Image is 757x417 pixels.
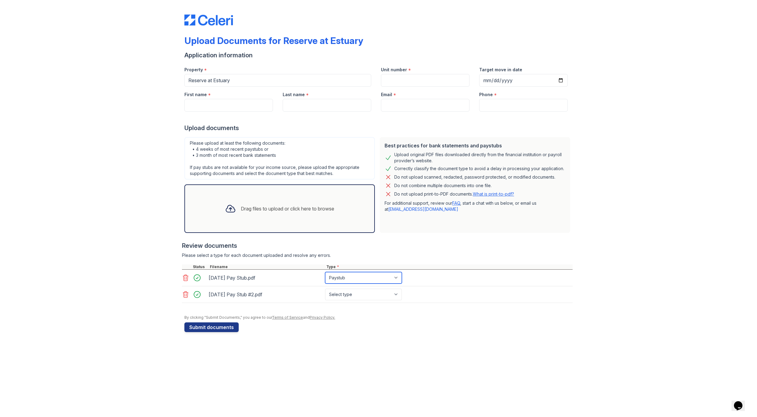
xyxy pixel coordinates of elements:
[394,152,565,164] div: Upload original PDF files downloaded directly from the financial institution or payroll provider’...
[388,207,458,212] a: [EMAIL_ADDRESS][DOMAIN_NAME]
[192,264,209,269] div: Status
[452,200,460,206] a: FAQ
[184,35,363,46] div: Upload Documents for Reserve at Estuary
[394,165,564,172] div: Correctly classify the document type to avoid a delay in processing your application.
[385,200,565,212] p: For additional support, review our , start a chat with us below, or email us at
[241,205,334,212] div: Drag files to upload or click here to browse
[394,182,492,189] div: Do not combine multiple documents into one file.
[479,67,522,73] label: Target move in date
[182,241,573,250] div: Review documents
[479,92,493,98] label: Phone
[272,315,303,320] a: Terms of Service
[184,92,207,98] label: First name
[310,315,335,320] a: Privacy Policy.
[184,315,573,320] div: By clicking "Submit Documents," you agree to our and
[732,393,751,411] iframe: chat widget
[325,264,573,269] div: Type
[394,191,514,197] p: Do not upload print-to-PDF documents.
[394,173,555,181] div: Do not upload scanned, redacted, password protected, or modified documents.
[385,142,565,149] div: Best practices for bank statements and paystubs
[209,290,323,299] div: [DATE] Pay Stub #2.pdf
[283,92,305,98] label: Last name
[184,322,239,332] button: Submit documents
[381,67,407,73] label: Unit number
[209,264,325,269] div: Filename
[184,51,573,59] div: Application information
[184,67,203,73] label: Property
[381,92,392,98] label: Email
[182,252,573,258] div: Please select a type for each document uploaded and resolve any errors.
[184,124,573,132] div: Upload documents
[184,15,233,25] img: CE_Logo_Blue-a8612792a0a2168367f1c8372b55b34899dd931a85d93a1a3d3e32e68fde9ad4.png
[473,191,514,197] a: What is print-to-pdf?
[184,137,375,180] div: Please upload at least the following documents: • 4 weeks of most recent paystubs or • 3 month of...
[209,273,323,283] div: [DATE] Pay Stub.pdf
